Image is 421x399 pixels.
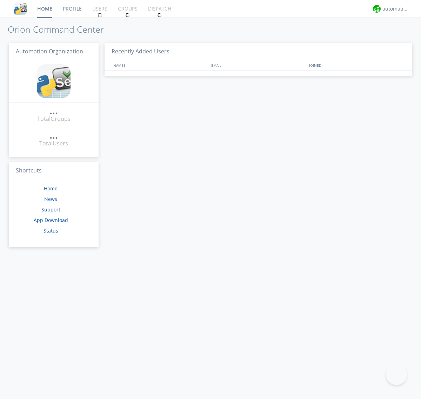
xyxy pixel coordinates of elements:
[112,60,208,70] div: NAMES
[37,64,71,98] img: cddb5a64eb264b2086981ab96f4c1ba7
[34,217,68,223] a: App Download
[382,5,409,12] div: automation+atlas
[37,115,71,123] div: Total Groups
[98,13,102,18] img: spin.svg
[9,162,99,179] h3: Shortcuts
[49,107,58,115] a: ...
[49,107,58,114] div: ...
[157,13,162,18] img: spin.svg
[44,227,58,234] a: Status
[209,60,307,70] div: EMAIL
[125,13,130,18] img: spin.svg
[44,185,58,192] a: Home
[41,206,60,213] a: Support
[39,139,68,148] div: Total Users
[307,60,406,70] div: JOINED
[44,196,57,202] a: News
[49,131,58,138] div: ...
[105,43,412,60] h3: Recently Added Users
[386,364,407,385] iframe: Toggle Customer Support
[16,47,83,55] span: Automation Organization
[373,5,381,13] img: d2d01cd9b4174d08988066c6d424eccd
[49,131,58,139] a: ...
[14,2,27,15] img: cddb5a64eb264b2086981ab96f4c1ba7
